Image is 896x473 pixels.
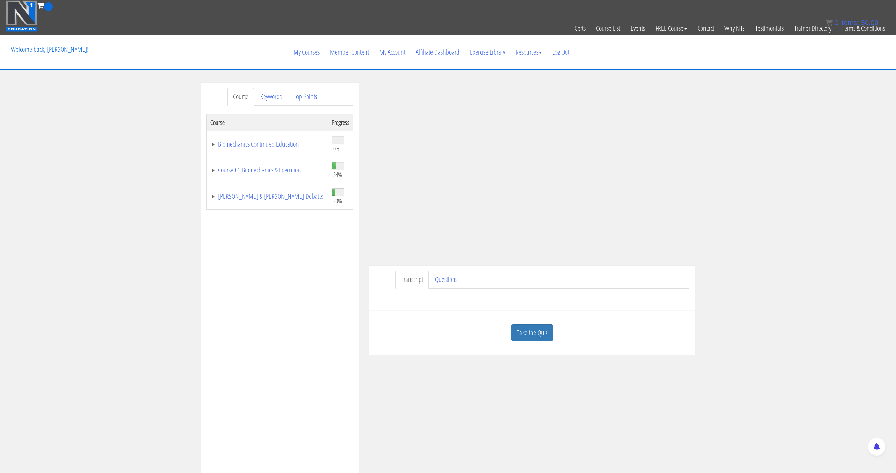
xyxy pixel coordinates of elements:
[511,324,553,341] a: Take the Quiz
[210,141,325,148] a: Biomechanics Continued Education
[44,2,53,11] span: 0
[750,11,789,45] a: Testimonials
[333,171,342,178] span: 34%
[210,167,325,174] a: Course 01 Biomechanics & Execution
[789,11,836,45] a: Trainer Directory
[465,35,510,69] a: Exercise Library
[861,19,878,27] bdi: 0.00
[569,11,591,45] a: Certs
[719,11,750,45] a: Why N1?
[591,11,625,45] a: Course List
[826,19,833,26] img: icon11.png
[429,271,463,289] a: Questions
[210,193,325,200] a: [PERSON_NAME] & [PERSON_NAME] Debate:
[395,271,429,289] a: Transcript
[834,19,838,27] span: 0
[547,35,575,69] a: Log Out
[836,11,890,45] a: Terms & Conditions
[325,35,374,69] a: Member Content
[374,35,411,69] a: My Account
[861,19,865,27] span: $
[328,114,353,131] th: Progress
[288,88,323,106] a: Top Points
[6,0,37,32] img: n1-education
[255,88,287,106] a: Keywords
[333,145,339,153] span: 0%
[650,11,692,45] a: FREE Course
[510,35,547,69] a: Resources
[288,35,325,69] a: My Courses
[207,114,329,131] th: Course
[840,19,859,27] span: items:
[826,19,878,27] a: 0 items: $0.00
[227,88,254,106] a: Course
[333,197,342,205] span: 20%
[692,11,719,45] a: Contact
[411,35,465,69] a: Affiliate Dashboard
[625,11,650,45] a: Events
[6,35,94,63] p: Welcome back, [PERSON_NAME]!
[37,1,53,10] a: 0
